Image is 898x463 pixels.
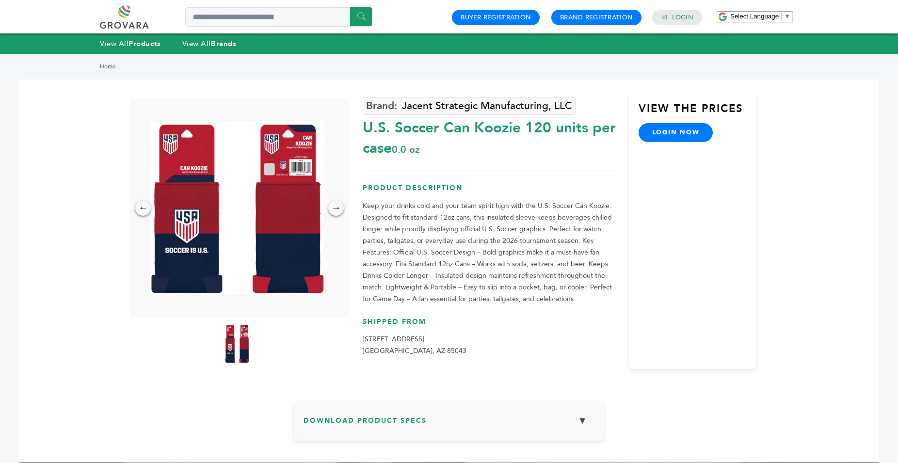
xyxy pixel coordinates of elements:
h3: Shipped From [363,317,619,334]
img: U.S. Soccer Can Koozie 120 units per case 0.0 oz [225,324,249,363]
div: U.S. Soccer Can Koozie 120 units per case [363,113,619,159]
strong: Brands [211,39,236,48]
div: → [328,200,344,216]
button: ▼ [570,410,594,431]
span: ▼ [784,13,790,20]
img: U.S. Soccer Can Koozie 120 units per case 0.0 oz [150,121,324,295]
p: Keep your drinks cold and your team spirit high with the U.S. Soccer Can Koozie. Designed to fit ... [363,200,619,305]
h3: Download Product Specs [304,410,594,438]
a: Home [100,63,116,70]
h3: View the Prices [639,101,757,124]
h3: Product Description [363,183,619,200]
a: login now [639,123,713,142]
a: Jacent Strategic Manufacturing, LLC [363,97,576,115]
span: ​ [781,13,782,20]
div: ← [135,200,151,216]
span: 0.0 oz [392,143,419,156]
span: Select Language [730,13,779,20]
a: View AllProducts [100,39,161,48]
a: Login [672,13,693,22]
a: Select Language​ [730,13,790,20]
input: Search a product or brand... [185,7,372,27]
a: Buyer Registration [461,13,531,22]
p: [STREET_ADDRESS] [GEOGRAPHIC_DATA], AZ 85043 [363,334,619,357]
a: Brand Registration [560,13,633,22]
strong: Products [128,39,160,48]
a: View AllBrands [182,39,237,48]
